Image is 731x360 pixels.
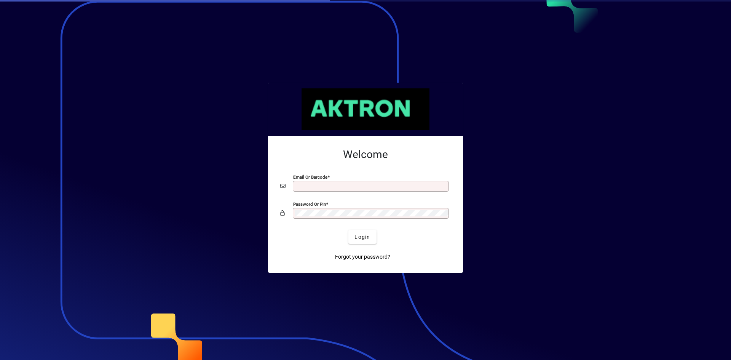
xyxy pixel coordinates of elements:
a: Forgot your password? [332,250,393,264]
span: Login [354,233,370,241]
span: Forgot your password? [335,253,390,261]
button: Login [348,230,376,244]
mat-label: Password or Pin [293,202,326,207]
h2: Welcome [280,148,451,161]
mat-label: Email or Barcode [293,174,327,180]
